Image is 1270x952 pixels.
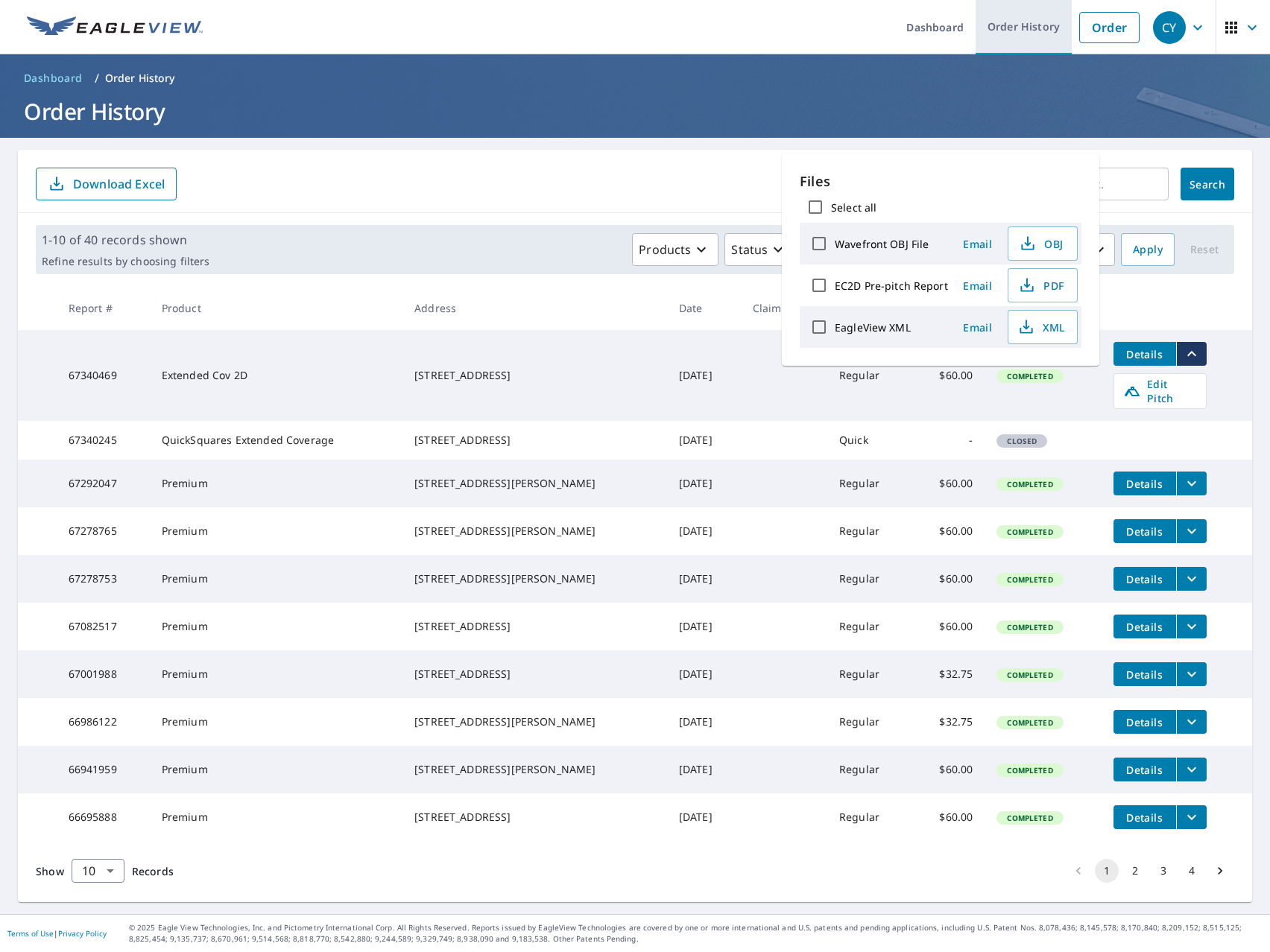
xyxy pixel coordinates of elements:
[1176,519,1207,543] button: filesDropdownBtn-67278765
[1064,859,1234,883] nav: pagination navigation
[7,929,107,938] p: |
[667,286,741,330] th: Date
[667,460,741,507] td: [DATE]
[414,619,655,634] div: [STREET_ADDRESS]
[998,622,1061,632] span: Completed
[954,316,1002,339] button: Email
[42,231,209,249] p: 1-10 of 40 records shown
[1176,472,1207,495] button: filesDropdownBtn-67292047
[129,922,1263,945] p: © 2025 Eagle View Technologies, Inc. and Pictometry International Corp. All Rights Reserved. Repo...
[827,698,911,746] td: Regular
[57,650,150,698] td: 67001988
[1113,342,1176,366] button: detailsBtn-67340469
[1181,168,1234,200] button: Search
[414,762,655,777] div: [STREET_ADDRESS][PERSON_NAME]
[1017,235,1065,253] span: OBJ
[414,714,655,729] div: [STREET_ADDRESS][PERSON_NAME]
[1208,859,1232,883] button: Go to next page
[667,793,741,841] td: [DATE]
[95,69,99,87] li: /
[911,507,985,555] td: $60.00
[24,71,83,86] span: Dashboard
[1113,662,1176,686] button: detailsBtn-67001988
[960,237,996,251] span: Email
[57,460,150,507] td: 67292047
[150,507,402,555] td: Premium
[57,555,150,603] td: 67278753
[954,232,1002,256] button: Email
[1192,177,1222,191] span: Search
[827,603,911,650] td: Regular
[42,255,209,268] p: Refine results by choosing filters
[1113,615,1176,638] button: detailsBtn-67082517
[1176,662,1207,686] button: filesDropdownBtn-67001988
[1133,241,1163,259] span: Apply
[827,507,911,555] td: Regular
[911,330,985,421] td: $60.00
[1008,310,1078,344] button: XML
[1176,567,1207,591] button: filesDropdownBtn-67278753
[827,421,911,460] td: Quick
[1176,805,1207,829] button: filesDropdownBtn-66695888
[911,650,985,698] td: $32.75
[72,850,124,892] div: 10
[1017,276,1065,294] span: PDF
[1113,567,1176,591] button: detailsBtn-67278753
[1122,477,1167,491] span: Details
[58,928,107,939] a: Privacy Policy
[724,233,795,266] button: Status
[18,96,1252,127] h1: Order History
[1113,373,1207,409] a: Edit Pitch
[57,603,150,650] td: 67082517
[414,476,655,491] div: [STREET_ADDRESS][PERSON_NAME]
[1008,226,1078,261] button: OBJ
[827,460,911,507] td: Regular
[1122,347,1167,361] span: Details
[831,200,876,215] label: Select all
[1122,810,1167,825] span: Details
[998,527,1061,537] span: Completed
[27,16,203,39] img: EV Logo
[150,698,402,746] td: Premium
[667,603,741,650] td: [DATE]
[998,436,1046,446] span: Closed
[911,555,985,603] td: $60.00
[800,171,1081,191] p: Files
[414,433,655,448] div: [STREET_ADDRESS]
[1113,472,1176,495] button: detailsBtn-67292047
[731,241,768,258] p: Status
[667,698,741,746] td: [DATE]
[105,71,175,86] p: Order History
[1122,620,1167,634] span: Details
[57,286,150,330] th: Report #
[57,330,150,421] td: 67340469
[150,330,402,421] td: Extended Cov 2D
[57,507,150,555] td: 67278765
[1122,667,1167,682] span: Details
[639,241,691,258] p: Products
[998,765,1061,775] span: Completed
[150,460,402,507] td: Premium
[1017,318,1065,336] span: XML
[150,603,402,650] td: Premium
[667,650,741,698] td: [DATE]
[1176,342,1207,366] button: filesDropdownBtn-67340469
[1176,758,1207,781] button: filesDropdownBtn-66941959
[835,237,929,251] label: Wavefront OBJ File
[632,233,718,266] button: Products
[998,371,1061,381] span: Completed
[1113,519,1176,543] button: detailsBtn-67278765
[1113,805,1176,829] button: detailsBtn-66695888
[911,793,985,841] td: $60.00
[414,571,655,586] div: [STREET_ADDRESS][PERSON_NAME]
[911,603,985,650] td: $60.00
[1122,524,1167,539] span: Details
[150,421,402,460] td: QuickSquares Extended Coverage
[150,650,402,698] td: Premium
[72,859,124,883] div: Show 10 records
[911,460,985,507] td: $60.00
[414,368,655,383] div: [STREET_ADDRESS]
[57,421,150,460] td: 67340245
[835,279,948,293] label: EC2D Pre-pitch Report
[827,746,911,793] td: Regular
